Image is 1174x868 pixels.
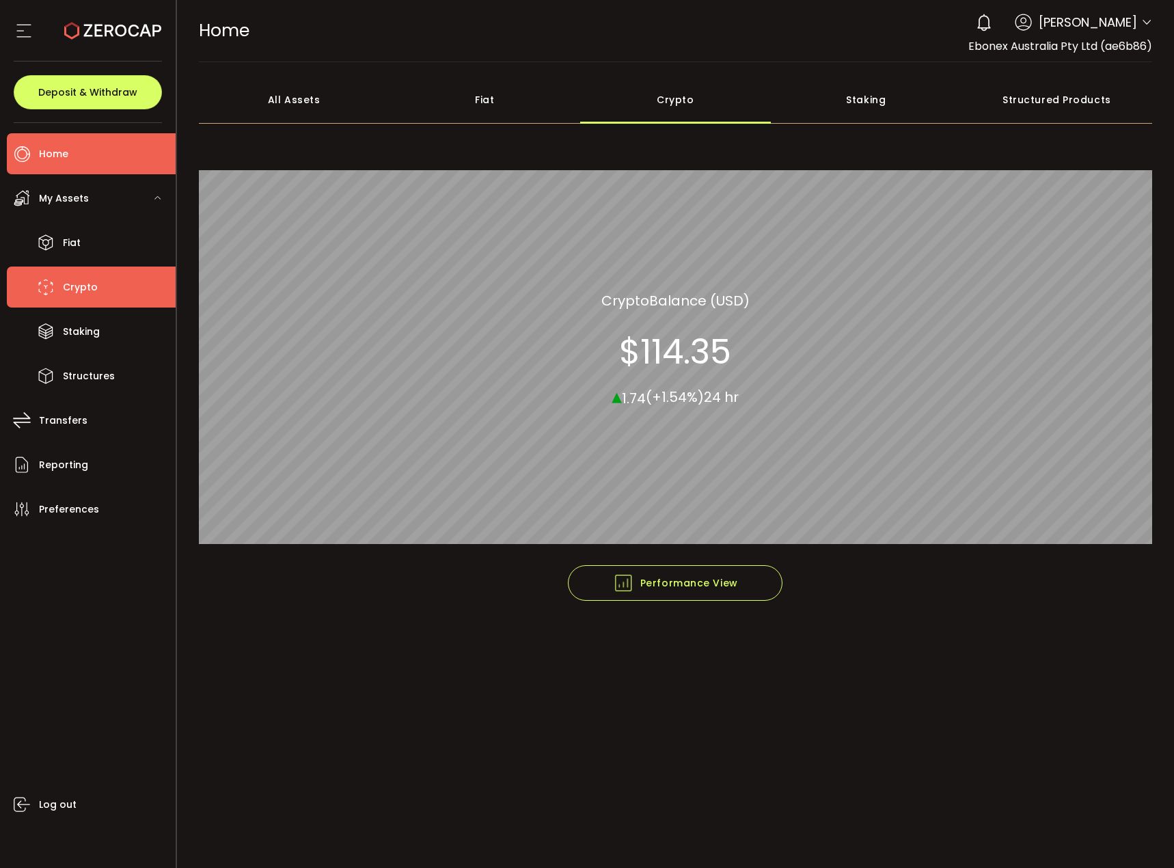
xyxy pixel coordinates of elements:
span: Log out [39,795,77,815]
span: Home [199,18,249,42]
span: 1.74 [622,388,646,407]
span: [PERSON_NAME] [1039,13,1137,31]
span: Transfers [39,411,87,431]
span: Deposit & Withdraw [38,87,137,97]
iframe: Chat Widget [1106,802,1174,868]
span: (+1.54%) [646,388,704,407]
span: Preferences [39,500,99,519]
button: Performance View [568,565,782,601]
div: Crypto [580,76,771,124]
div: All Assets [199,76,390,124]
section: $114.35 [619,331,731,372]
span: 24 hr [704,388,739,407]
span: Reporting [39,455,88,475]
span: Staking [63,322,100,342]
span: Home [39,144,68,164]
span: Ebonex Australia Pty Ltd (ae6b86) [968,38,1152,54]
span: Crypto [601,290,649,310]
span: Crypto [63,277,98,297]
span: ▴ [612,381,622,410]
span: Performance View [613,573,738,593]
span: My Assets [39,189,89,208]
span: Structures [63,366,115,386]
div: Staking [771,76,961,124]
div: Structured Products [961,76,1152,124]
section: Balance (USD) [601,290,750,310]
div: Fiat [390,76,580,124]
button: Deposit & Withdraw [14,75,162,109]
span: Fiat [63,233,81,253]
